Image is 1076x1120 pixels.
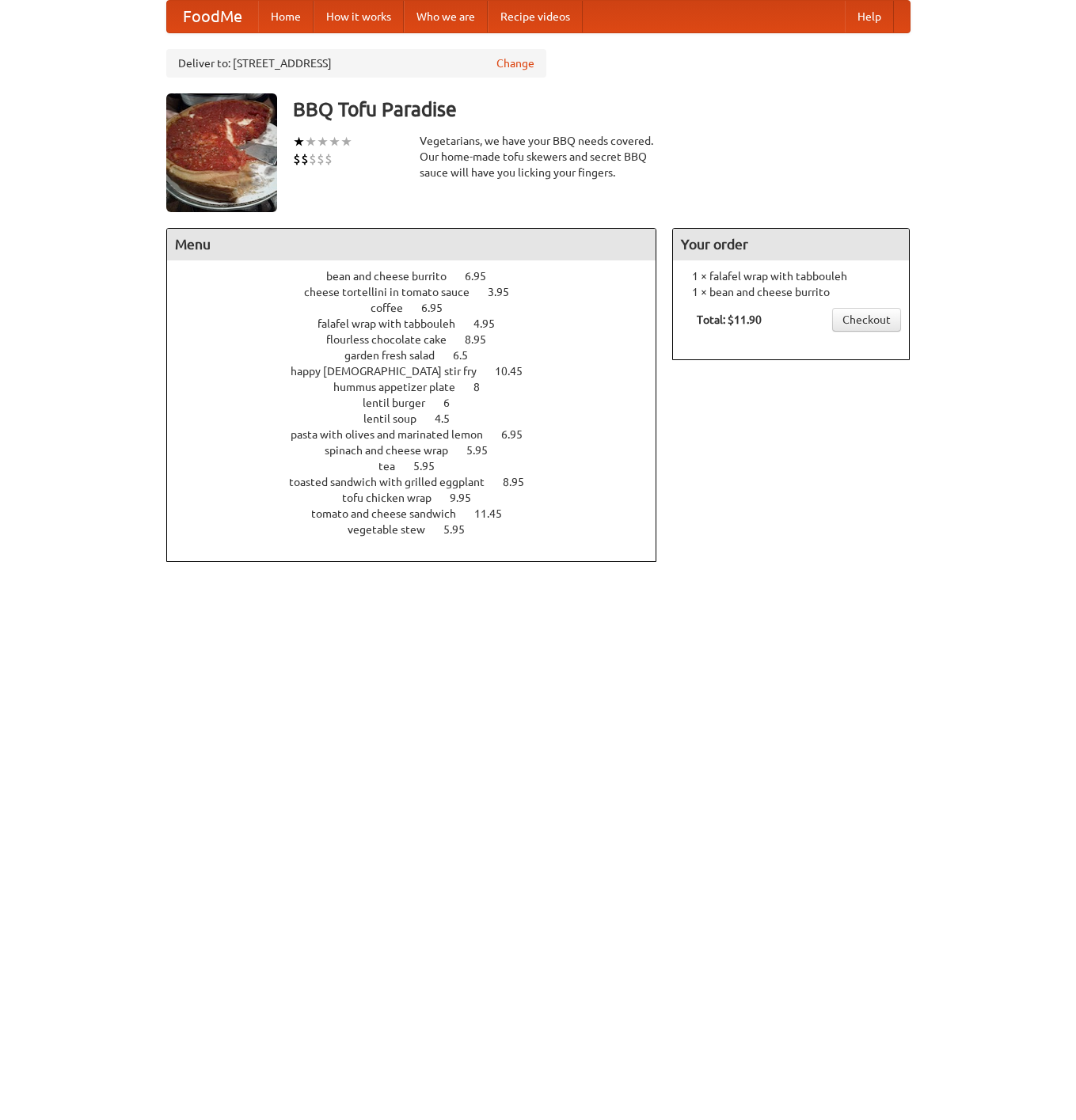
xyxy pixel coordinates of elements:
[326,270,462,283] span: bean and cheese burrito
[473,381,496,393] span: 8
[473,317,511,330] span: 4.95
[371,302,472,314] a: coffee 6.95
[495,365,538,378] span: 10.45
[166,49,546,78] div: Deliver to: [STREET_ADDRESS]
[291,428,499,441] span: pasta with olives and marinated lemon
[325,444,464,457] span: spinach and cheese wrap
[291,428,552,441] a: pasta with olives and marinated lemon 6.95
[443,523,481,536] span: 5.95
[673,229,909,260] h4: Your order
[420,133,657,180] div: Vegetarians, we have your BBQ needs covered. Our home-made tofu skewers and secret BBQ sauce will...
[474,507,518,520] span: 11.45
[333,381,509,393] a: hummus appetizer plate 8
[681,268,901,284] li: 1 × falafel wrap with tabbouleh
[325,150,333,168] li: $
[697,313,762,326] b: Total: $11.90
[421,302,458,314] span: 6.95
[291,365,492,378] span: happy [DEMOGRAPHIC_DATA] stir fry
[311,507,531,520] a: tomato and cheese sandwich 11.45
[289,476,500,488] span: toasted sandwich with grilled eggplant
[344,349,497,362] a: garden fresh salad 6.5
[293,133,305,150] li: ★
[342,492,447,504] span: tofu chicken wrap
[326,333,515,346] a: flourless chocolate cake 8.95
[466,444,504,457] span: 5.95
[363,397,441,409] span: lentil burger
[832,308,901,332] a: Checkout
[317,317,471,330] span: falafel wrap with tabbouleh
[348,523,494,536] a: vegetable stew 5.95
[293,150,301,168] li: $
[378,460,464,473] a: tea 5.95
[501,428,538,441] span: 6.95
[329,133,340,150] li: ★
[293,93,911,125] h3: BBQ Tofu Paradise
[488,1,583,32] a: Recipe videos
[166,93,277,212] img: angular.jpg
[258,1,314,32] a: Home
[404,1,488,32] a: Who we are
[845,1,894,32] a: Help
[167,1,258,32] a: FoodMe
[305,133,317,150] li: ★
[371,302,419,314] span: coffee
[291,365,552,378] a: happy [DEMOGRAPHIC_DATA] stir fry 10.45
[363,397,479,409] a: lentil burger 6
[378,460,411,473] span: tea
[496,55,534,71] a: Change
[340,133,352,150] li: ★
[304,286,485,298] span: cheese tortellini in tomato sauce
[503,476,540,488] span: 8.95
[167,229,656,260] h4: Menu
[301,150,309,168] li: $
[311,507,472,520] span: tomato and cheese sandwich
[413,460,451,473] span: 5.95
[363,412,479,425] a: lentil soup 4.5
[317,317,524,330] a: falafel wrap with tabbouleh 4.95
[363,412,432,425] span: lentil soup
[325,444,517,457] a: spinach and cheese wrap 5.95
[435,412,466,425] span: 4.5
[317,133,329,150] li: ★
[681,284,901,300] li: 1 × bean and cheese burrito
[289,476,553,488] a: toasted sandwich with grilled eggplant 8.95
[348,523,441,536] span: vegetable stew
[309,150,317,168] li: $
[317,150,325,168] li: $
[453,349,484,362] span: 6.5
[465,270,502,283] span: 6.95
[465,333,502,346] span: 8.95
[304,286,538,298] a: cheese tortellini in tomato sauce 3.95
[443,397,466,409] span: 6
[450,492,487,504] span: 9.95
[344,349,451,362] span: garden fresh salad
[333,381,471,393] span: hummus appetizer plate
[314,1,404,32] a: How it works
[342,492,500,504] a: tofu chicken wrap 9.95
[326,270,515,283] a: bean and cheese burrito 6.95
[488,286,525,298] span: 3.95
[326,333,462,346] span: flourless chocolate cake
